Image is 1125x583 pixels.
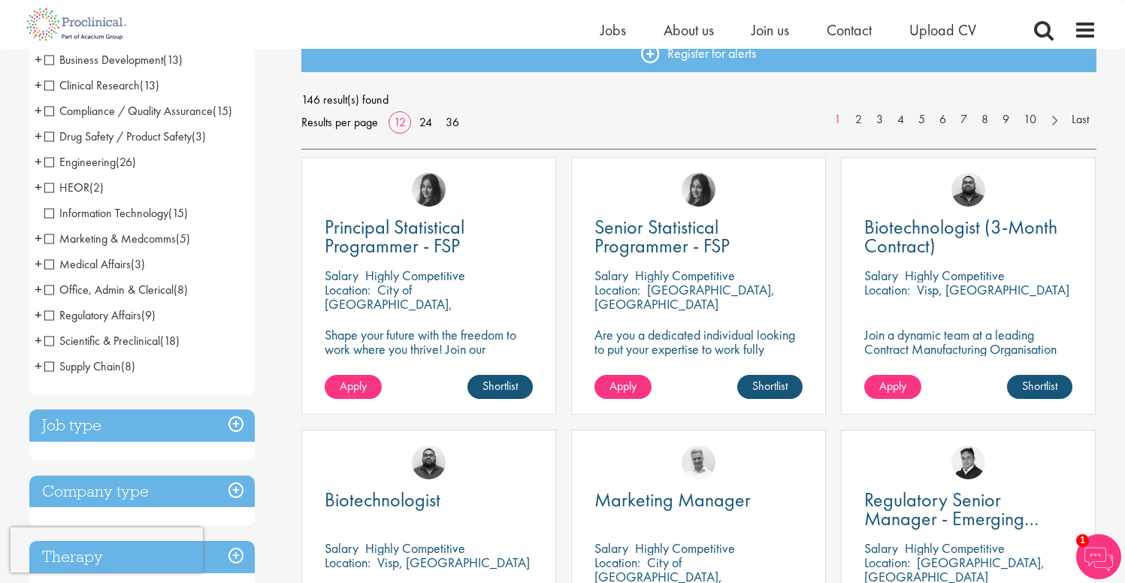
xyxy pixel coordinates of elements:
[664,20,714,40] a: About us
[1007,375,1072,399] a: Shortlist
[325,214,464,258] span: Principal Statistical Programmer - FSP
[879,378,906,394] span: Apply
[44,333,180,349] span: Scientific & Preclinical
[953,111,975,128] a: 7
[594,487,751,512] span: Marketing Manager
[44,231,190,246] span: Marketing & Medcomms
[35,48,42,71] span: +
[951,446,985,479] img: Peter Duvall
[35,329,42,352] span: +
[11,527,203,572] iframe: reCAPTCHA
[951,173,985,207] img: Ashley Bennett
[35,252,42,275] span: +
[44,256,145,272] span: Medical Affairs
[44,358,121,374] span: Supply Chain
[864,554,910,571] span: Location:
[635,539,735,557] p: Highly Competitive
[412,173,446,207] img: Heidi Hennigan
[44,231,176,246] span: Marketing & Medcomms
[594,281,640,298] span: Location:
[1076,534,1089,547] span: 1
[325,281,370,298] span: Location:
[44,205,188,221] span: Information Technology
[325,218,533,255] a: Principal Statistical Programmer - FSP
[864,375,921,399] a: Apply
[905,267,1005,284] p: Highly Competitive
[140,77,159,93] span: (13)
[325,328,533,385] p: Shape your future with the freedom to work where you thrive! Join our pharmaceutical client with ...
[44,256,131,272] span: Medical Affairs
[163,52,183,68] span: (13)
[911,111,933,128] a: 5
[848,111,869,128] a: 2
[35,227,42,249] span: +
[44,77,159,93] span: Clinical Research
[864,281,910,298] span: Location:
[827,111,848,128] a: 1
[864,214,1057,258] span: Biotechnologist (3-Month Contract)
[44,52,163,68] span: Business Development
[29,476,255,508] h3: Company type
[389,114,411,130] a: 12
[325,281,452,327] p: City of [GEOGRAPHIC_DATA], [GEOGRAPHIC_DATA]
[44,333,160,349] span: Scientific & Preclinical
[974,111,996,128] a: 8
[89,180,104,195] span: (2)
[864,539,898,557] span: Salary
[609,378,637,394] span: Apply
[29,409,255,442] div: Job type
[44,358,135,374] span: Supply Chain
[44,128,206,144] span: Drug Safety / Product Safety
[116,154,136,170] span: (26)
[905,539,1005,557] p: Highly Competitive
[412,446,446,479] img: Ashley Bennett
[594,218,803,255] a: Senior Statistical Programmer - FSP
[44,128,192,144] span: Drug Safety / Product Safety
[827,20,872,40] a: Contact
[131,256,145,272] span: (3)
[44,52,183,68] span: Business Development
[365,539,465,557] p: Highly Competitive
[325,539,358,557] span: Salary
[594,375,652,399] a: Apply
[141,307,156,323] span: (9)
[682,446,715,479] img: Joshua Bye
[377,554,530,571] p: Visp, [GEOGRAPHIC_DATA]
[301,111,378,134] span: Results per page
[44,205,168,221] span: Information Technology
[600,20,626,40] a: Jobs
[325,491,533,509] a: Biotechnologist
[594,214,730,258] span: Senior Statistical Programmer - FSP
[864,328,1072,399] p: Join a dynamic team at a leading Contract Manufacturing Organisation (CMO) and contribute to grou...
[365,267,465,284] p: Highly Competitive
[168,205,188,221] span: (15)
[1076,534,1121,579] img: Chatbot
[35,150,42,173] span: +
[594,539,628,557] span: Salary
[594,491,803,509] a: Marketing Manager
[594,267,628,284] span: Salary
[35,278,42,301] span: +
[301,89,1096,111] span: 146 result(s) found
[44,307,141,323] span: Regulatory Affairs
[174,282,188,298] span: (8)
[160,333,180,349] span: (18)
[44,307,156,323] span: Regulatory Affairs
[635,267,735,284] p: Highly Competitive
[35,176,42,198] span: +
[192,128,206,144] span: (3)
[325,487,440,512] span: Biotechnologist
[44,154,136,170] span: Engineering
[594,328,803,370] p: Are you a dedicated individual looking to put your expertise to work fully flexibly in a remote p...
[682,173,715,207] img: Heidi Hennigan
[467,375,533,399] a: Shortlist
[440,114,464,130] a: 36
[35,125,42,147] span: +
